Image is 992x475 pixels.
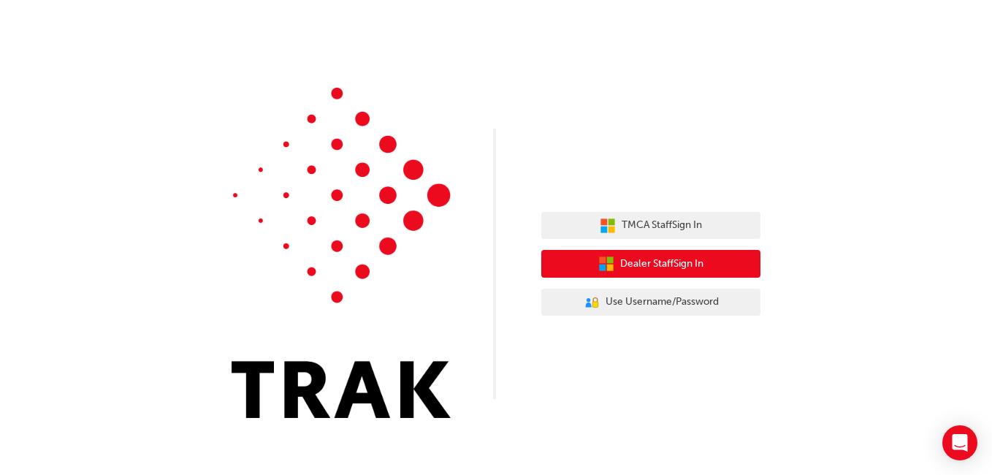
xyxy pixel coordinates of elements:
span: Use Username/Password [606,294,719,311]
span: TMCA Staff Sign In [622,217,702,234]
span: Dealer Staff Sign In [620,256,703,273]
button: TMCA StaffSign In [541,212,760,240]
div: Open Intercom Messenger [942,425,977,460]
button: Use Username/Password [541,289,760,316]
img: Trak [232,88,451,418]
button: Dealer StaffSign In [541,250,760,278]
